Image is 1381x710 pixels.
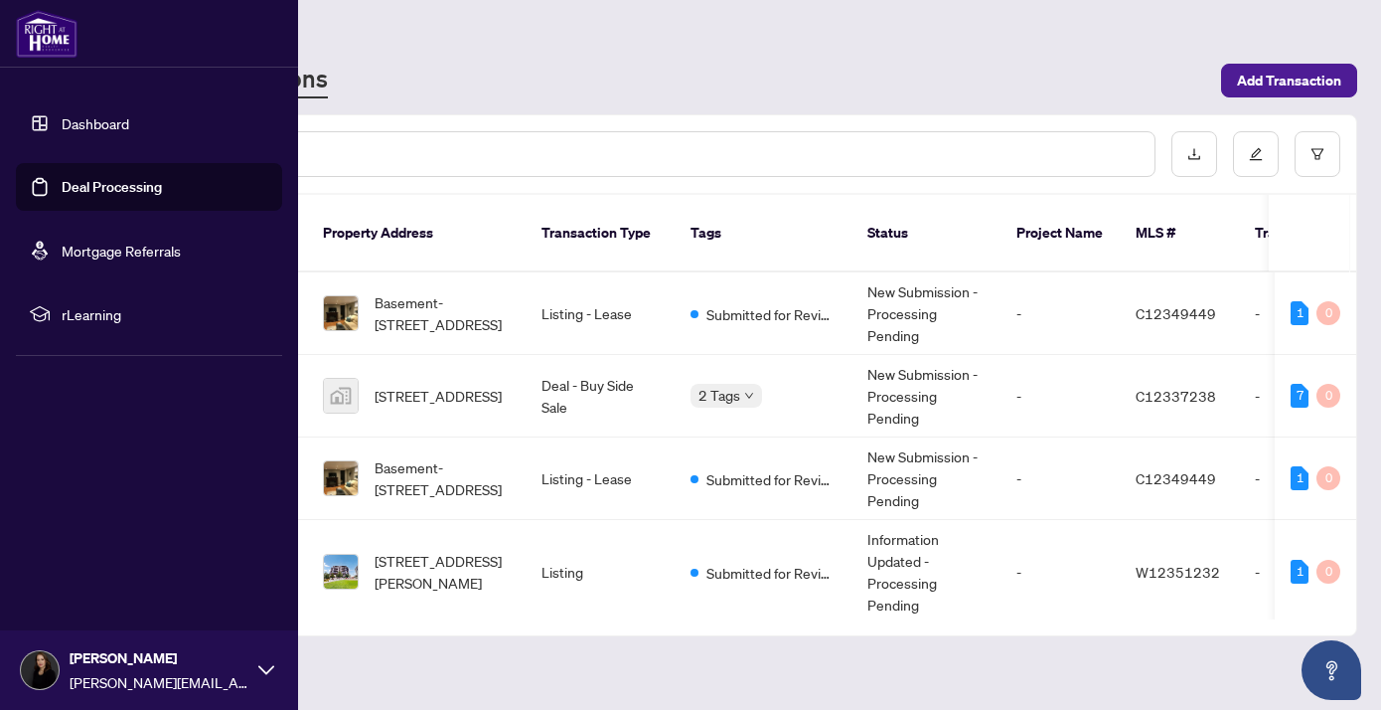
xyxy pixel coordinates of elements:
td: Listing - Lease [526,272,675,355]
div: 0 [1316,384,1340,408]
img: thumbnail-img [324,379,358,413]
td: New Submission - Processing Pending [851,355,1000,438]
span: C12349449 [1136,469,1216,487]
span: [STREET_ADDRESS] [375,385,502,407]
td: - [1000,355,1120,438]
button: edit [1233,131,1279,177]
div: 0 [1316,301,1340,325]
th: Trade Number [1239,195,1378,272]
td: Information Updated - Processing Pending [851,520,1000,624]
span: Submitted for Review [706,562,836,584]
div: 7 [1291,384,1308,408]
img: thumbnail-img [324,461,358,495]
td: Listing [526,520,675,624]
button: Open asap [1302,640,1361,700]
td: - [1000,438,1120,520]
div: 0 [1316,466,1340,490]
button: download [1171,131,1217,177]
th: Project Name [1000,195,1120,272]
th: Tags [675,195,851,272]
span: Add Transaction [1237,65,1341,96]
a: Dashboard [62,114,129,132]
span: Basement-[STREET_ADDRESS] [375,456,510,500]
td: - [1239,355,1378,438]
td: - [1000,520,1120,624]
button: Add Transaction [1221,64,1357,97]
img: thumbnail-img [324,296,358,330]
div: 1 [1291,560,1308,584]
td: - [1239,272,1378,355]
td: New Submission - Processing Pending [851,438,1000,520]
td: - [1000,272,1120,355]
span: 2 Tags [698,384,740,407]
td: Deal - Buy Side Sale [526,355,675,438]
td: - [1239,438,1378,520]
span: filter [1310,147,1324,161]
span: download [1187,147,1201,161]
a: Mortgage Referrals [62,242,181,260]
td: Listing - Lease [526,438,675,520]
span: Submitted for Review [706,468,836,490]
span: down [744,391,754,401]
span: [STREET_ADDRESS][PERSON_NAME] [375,550,510,594]
img: thumbnail-img [324,555,358,589]
div: 1 [1291,466,1308,490]
span: Submitted for Review [706,303,836,325]
span: Basement-[STREET_ADDRESS] [375,291,510,335]
span: C12337238 [1136,387,1216,405]
span: edit [1249,147,1263,161]
span: rLearning [62,303,268,325]
div: 0 [1316,560,1340,584]
th: MLS # [1120,195,1239,272]
th: Transaction Type [526,195,675,272]
img: logo [16,10,77,58]
td: - [1239,520,1378,624]
span: W12351232 [1136,563,1220,581]
th: Status [851,195,1000,272]
span: [PERSON_NAME][EMAIL_ADDRESS][DOMAIN_NAME] [70,671,248,693]
img: Profile Icon [21,651,59,689]
button: filter [1295,131,1340,177]
a: Deal Processing [62,178,162,196]
span: C12349449 [1136,304,1216,322]
td: New Submission - Processing Pending [851,272,1000,355]
th: Property Address [307,195,526,272]
span: [PERSON_NAME] [70,647,248,669]
div: 1 [1291,301,1308,325]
